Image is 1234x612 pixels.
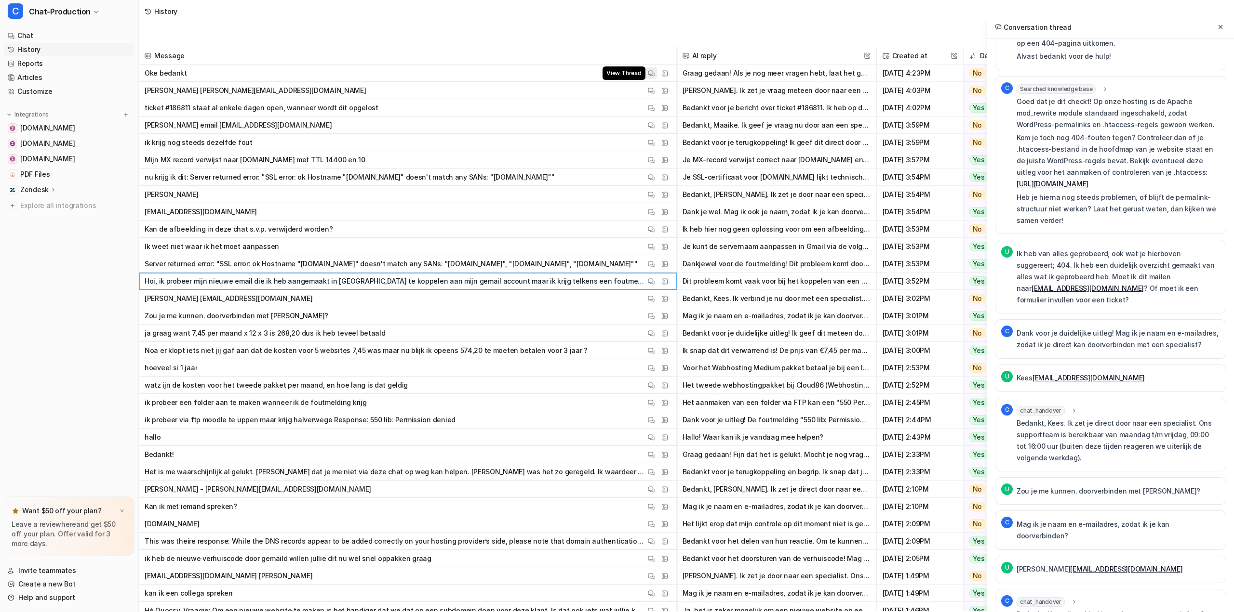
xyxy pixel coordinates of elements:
[881,186,959,203] span: [DATE] 3:54PM
[683,82,871,99] button: [PERSON_NAME]. Ik zet je vraag meteen door naar een specialist. Ons supportteam is bereikbaar van...
[143,47,672,65] span: Message
[964,169,1023,186] button: Yes
[145,533,645,550] p: This was theire response: While the DNS records appear to be added correctly on your hosting prov...
[145,446,174,463] p: Bedankt!
[881,99,959,117] span: [DATE] 4:02PM
[145,273,645,290] p: Hoi, ik probeer mijn nieuwe email die ik heb aangemaakt in [GEOGRAPHIC_DATA] te koppelen aan mijn...
[683,186,871,203] button: Bedankt, [PERSON_NAME]. Ik zet je door naar een specialist. Ons supportteam is bereikbaar van maa...
[145,82,366,99] p: [PERSON_NAME] [PERSON_NAME][EMAIL_ADDRESS][DOMAIN_NAME]
[1017,96,1220,130] p: Goed dat je dit checkt! Op onze hosting is de Apache mod_rewrite module standaard ingeschakeld, z...
[881,134,959,151] span: [DATE] 3:59PM
[881,82,959,99] span: [DATE] 4:03PM
[969,484,986,494] span: No
[683,99,871,117] button: Bedankt voor je bericht over ticket #186811. Ik heb op dit moment geen directe inzage in de actue...
[683,498,871,515] button: Mag ik je naam en e-mailadres, zodat ik je kan doorverbinden met een specialist?
[964,515,1023,533] button: No
[881,151,959,169] span: [DATE] 3:57PM
[683,446,871,463] button: Graag gedaan! Fijn dat het is gelukt. Mocht je nog vragen hebben, laat het gerust weten. Fijne dag!
[4,168,134,181] a: PDF FilesPDF Files
[1017,180,1088,188] a: [URL][DOMAIN_NAME]
[145,463,645,481] p: Het is me waarschijnlijk al gelukt. [PERSON_NAME] dat je me niet via deze chat op weg kan helpen....
[881,481,959,498] span: [DATE] 2:10PM
[22,506,102,516] p: Want $50 off your plan?
[969,363,986,373] span: No
[683,342,871,359] button: Ik snap dat dit verwarrend is! De prijs van €7,45 per maand geldt voor het Medium webhostingpakke...
[881,394,959,411] span: [DATE] 2:45PM
[881,533,959,550] span: [DATE] 2:09PM
[881,515,959,533] span: [DATE] 2:09PM
[964,342,1023,359] button: Yes
[969,380,988,390] span: Yes
[969,207,988,217] span: Yes
[881,411,959,429] span: [DATE] 2:44PM
[145,567,312,585] p: [EMAIL_ADDRESS][DOMAIN_NAME] [PERSON_NAME]
[145,585,233,602] p: kan ik een collega spreken
[969,103,988,113] span: Yes
[964,325,1023,342] button: No
[1017,248,1220,306] p: Ik heb van alles geprobeerd, ook wat je hierboven suggereert; 404. Ik heb een duidelijk overzicht...
[20,123,75,133] span: [DOMAIN_NAME]
[20,154,75,164] span: [DOMAIN_NAME]
[969,86,986,95] span: No
[4,121,134,135] a: cloud86.io[DOMAIN_NAME]
[1017,132,1220,190] p: Kom je toch nog 404-fouten tegen? Controleer dan of je .htaccess-bestand in de hoofdmap van je we...
[969,120,986,130] span: No
[8,201,17,210] img: explore all integrations
[1032,284,1144,292] a: [EMAIL_ADDRESS][DOMAIN_NAME]
[145,221,333,238] p: Kan de afbeelding in deze chat s.v.p. verwijderd worden?
[683,515,871,533] button: Het lijkt erop dat mijn controle op dit moment niet is gelukt door een tijdelijke storing. Wil je...
[881,273,959,290] span: [DATE] 3:52PM
[1001,371,1013,382] span: U
[683,481,871,498] button: Bedankt, [PERSON_NAME]. Ik zet je direct door naar een specialist. Ons supportteam is bereikbaar ...
[964,151,1023,169] button: Yes
[8,3,23,19] span: C
[683,411,871,429] button: Dank voor je uitleg! De foutmelding "550 lib: Permission denied" betekent meestal dat je FTP-gebr...
[683,377,871,394] button: Het tweede webhostingpakket bij Cloud86 (Webhosting Medium) kost vanaf €2,95 per maand bij een lo...
[969,398,988,407] span: Yes
[145,411,456,429] p: ik probeer via ftp moodle te uppen maar krijg halverwege Response: 550 lib: Permission denied
[964,99,1023,117] button: Yes
[881,585,959,602] span: [DATE] 1:49PM
[4,577,134,591] a: Create a new Bot
[964,533,1023,550] button: Yes
[1017,417,1220,464] p: Bedankt, Kees. Ik zet je direct door naar een specialist. Ons supportteam is bereikbaar van maand...
[964,307,1023,325] button: Yes
[881,325,959,342] span: [DATE] 3:01PM
[12,507,19,515] img: star
[969,554,988,563] span: Yes
[881,550,959,567] span: [DATE] 2:05PM
[881,203,959,221] span: [DATE] 3:54PM
[683,203,871,221] button: Dank je wel. Mag ik ook je naam, zodat ik je kan doorverbinden?
[964,273,1023,290] button: Yes
[881,221,959,238] span: [DATE] 3:53PM
[145,481,371,498] p: [PERSON_NAME] - [PERSON_NAME][EMAIL_ADDRESS][DOMAIN_NAME]
[683,151,871,169] button: Je MX-record verwijst correct naar [DOMAIN_NAME] en het SSL-certificaat is geldig voor [DOMAIN_NA...
[683,290,871,307] button: Bedankt, Kees. Ik verbind je nu door met een specialist. Ons supportteam is bereikbaar van maanda...
[603,66,645,80] span: View Thread
[964,186,1023,203] button: No
[1001,562,1013,573] span: U
[964,255,1023,273] button: Yes
[964,203,1023,221] button: Yes
[61,520,76,528] a: here
[881,429,959,446] span: [DATE] 2:43PM
[995,22,1072,32] h2: Conversation thread
[881,342,959,359] span: [DATE] 3:00PM
[964,238,1023,255] button: Yes
[964,65,1023,82] button: No
[145,498,237,515] p: Kan ik met iemand spreken?
[20,169,50,179] span: PDF Files
[683,117,871,134] button: Bedankt, Maaike. Ik geef je vraag nu door aan een specialist. Ons supportteam is bereikbaar van m...
[881,47,959,65] span: Created at
[29,5,91,18] span: Chat-Production
[4,110,52,119] button: Integrations
[1033,374,1145,382] a: [EMAIL_ADDRESS][DOMAIN_NAME]
[4,137,134,150] a: docs.litespeedtech.com[DOMAIN_NAME]
[681,47,872,65] span: AI reply
[964,429,1023,446] button: Yes
[145,429,161,446] p: hallo
[969,571,986,581] span: No
[145,151,365,169] p: Mijn MX record verwijst naar [DOMAIN_NAME] met TTL 14400 en 10
[969,467,988,477] span: Yes
[1017,406,1065,416] span: chat_handover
